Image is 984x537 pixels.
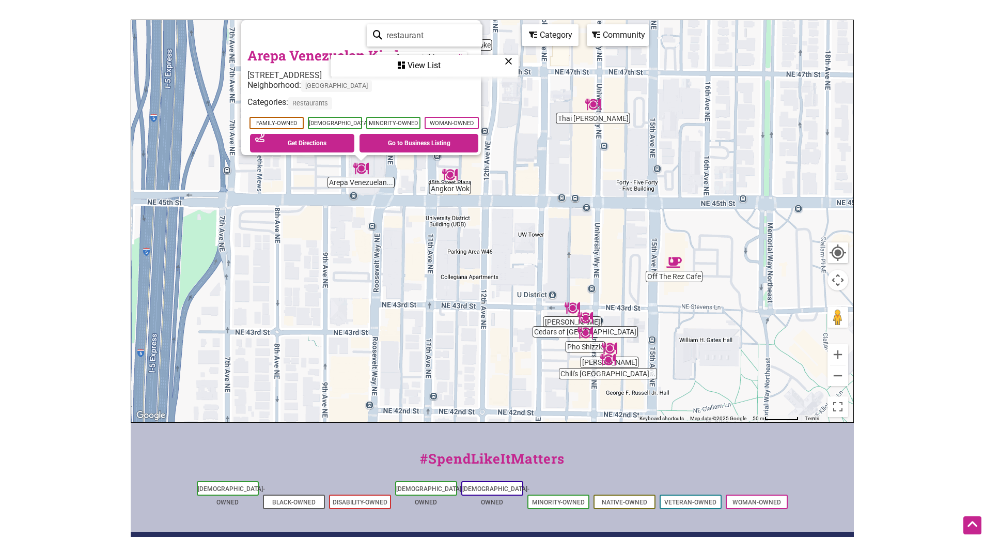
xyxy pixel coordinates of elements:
[272,499,316,506] a: Black-Owned
[827,344,848,365] button: Zoom in
[560,296,584,320] div: Wann Yen
[596,348,620,372] div: Chili's South Indian Cuisine
[827,396,848,417] button: Toggle fullscreen view
[523,25,577,45] div: Category
[598,336,621,360] div: Thanh Vi
[360,134,478,152] a: Go to Business Listing
[522,24,579,46] div: Filter by category
[639,415,684,422] button: Keyboard shortcuts
[573,306,597,330] div: Cedars of Lebanon
[131,449,854,479] div: #SpendLikeItMatters
[664,499,716,506] a: Veteran-Owned
[349,157,373,180] div: Arepa Venezuelan Kitchen
[333,499,387,506] a: Disability-Owned
[587,24,649,46] div: Filter by Community
[732,499,781,506] a: Woman-Owned
[198,485,265,506] a: [DEMOGRAPHIC_DATA]-Owned
[532,499,585,506] a: Minority-Owned
[250,134,354,152] a: Get Directions
[462,485,529,506] a: [DEMOGRAPHIC_DATA]-Owned
[438,163,462,187] div: Angkor Wok
[134,409,168,422] a: Open this area in Google Maps (opens a new window)
[247,47,419,64] a: Arepa Venezuelan Kitchen
[588,25,648,45] div: Community
[827,242,848,263] button: Your Location
[827,365,848,386] button: Zoom out
[827,307,848,328] button: Drag Pegman onto the map to open Street View
[602,499,647,506] a: Native-Owned
[749,415,802,422] button: Map Scale: 50 m per 62 pixels
[753,416,764,421] span: 50 m
[366,117,420,129] span: Minority-Owned
[581,93,605,116] div: Thai Tom
[247,80,481,97] div: Neighborhood:
[308,117,362,129] span: [DEMOGRAPHIC_DATA]-Owned
[690,416,746,421] span: Map data ©2025 Google
[382,53,438,62] div: 10 of 1660 visible
[247,70,481,80] div: [STREET_ADDRESS]
[332,56,518,75] div: View List
[367,24,482,47] div: Type to search and filter
[301,80,372,92] span: [GEOGRAPHIC_DATA]
[247,98,481,115] div: Categories:
[288,98,332,110] span: Restaurants
[331,55,519,76] div: See a list of the visible businesses
[425,117,479,129] span: Woman-Owned
[662,251,686,274] div: Off The Rez Cafe
[441,53,462,62] a: See All
[249,117,304,129] span: Family-Owned
[134,409,168,422] img: Google
[382,25,476,45] input: Type to find and filter...
[827,270,848,290] button: Map camera controls
[396,485,463,506] a: [DEMOGRAPHIC_DATA]-Owned
[963,516,981,534] div: Scroll Back to Top
[573,321,597,345] div: Pho Shizzle
[805,416,819,421] a: Terms (opens in new tab)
